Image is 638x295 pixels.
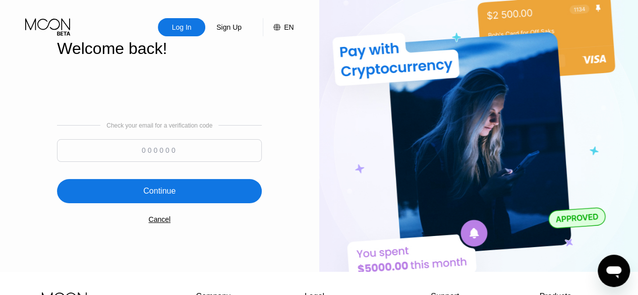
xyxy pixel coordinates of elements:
div: Cancel [148,215,170,223]
div: Check your email for a verification code [106,122,212,129]
div: Sign Up [205,18,253,36]
div: Continue [57,179,262,203]
div: Welcome back! [57,39,262,58]
input: 000000 [57,139,262,162]
iframe: Button to launch messaging window [598,255,630,287]
div: Sign Up [215,22,243,32]
div: Log In [158,18,205,36]
div: EN [263,18,294,36]
div: Log In [171,22,193,32]
div: EN [284,23,294,31]
div: Continue [143,186,176,196]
